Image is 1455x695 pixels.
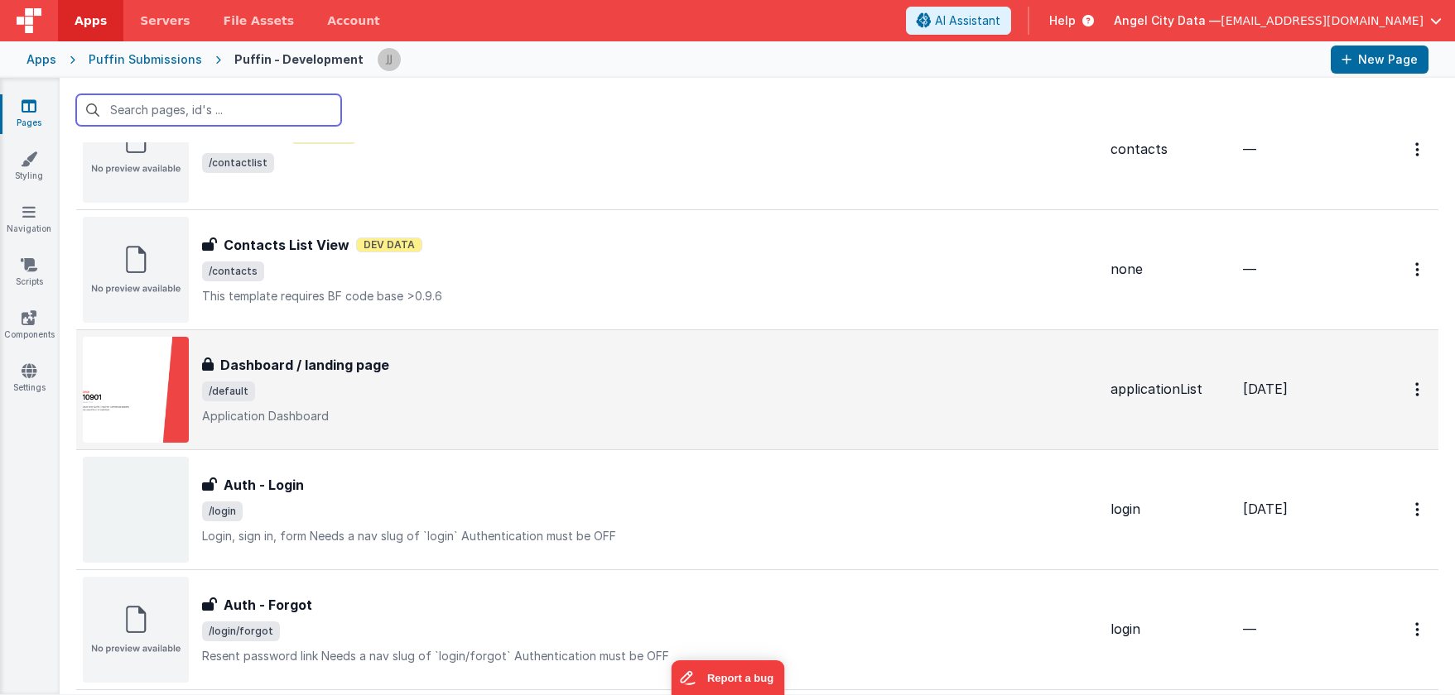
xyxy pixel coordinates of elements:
[1405,492,1432,526] button: Options
[76,94,341,126] input: Search pages, id's ...
[1331,46,1429,74] button: New Page
[224,475,304,495] h3: Auth - Login
[224,12,295,29] span: File Assets
[1111,260,1230,279] div: none
[89,51,202,68] div: Puffin Submissions
[1111,500,1230,519] div: login
[1405,252,1432,286] button: Options
[234,51,364,68] div: Puffin - Development
[202,261,264,281] span: /contacts
[1243,621,1256,637] span: —
[1243,261,1256,277] span: —
[1049,12,1076,29] span: Help
[1111,140,1230,159] div: contacts
[1405,372,1432,406] button: Options
[26,51,56,68] div: Apps
[224,235,349,255] h3: Contacts List View
[378,48,401,71] img: a41cce6c0a0b39deac5cad64cb9bd16a
[1221,12,1424,29] span: [EMAIL_ADDRESS][DOMAIN_NAME]
[202,288,1097,304] p: This template requires BF code base >0.9.6
[1111,620,1230,639] div: login
[1405,132,1432,166] button: Options
[202,621,280,641] span: /login/forgot
[1243,381,1288,397] span: [DATE]
[1243,501,1288,517] span: [DATE]
[202,528,1097,544] p: Login, sign in, form Needs a nav slug of `login` Authentication must be OFF
[671,660,784,695] iframe: Marker.io feedback button
[224,595,312,615] h3: Auth - Forgot
[75,12,107,29] span: Apps
[202,408,1097,424] p: Application Dashboard
[935,12,1000,29] span: AI Assistant
[202,501,243,521] span: /login
[1114,12,1442,29] button: Angel City Data — [EMAIL_ADDRESS][DOMAIN_NAME]
[202,381,255,401] span: /default
[1111,380,1230,399] div: applicationList
[1114,12,1221,29] span: Angel City Data —
[356,237,422,252] span: Dev Data
[140,12,190,29] span: Servers
[202,648,1097,664] p: Resent password link Needs a nav slug of `login/forgot` Authentication must be OFF
[1405,612,1432,646] button: Options
[202,153,274,173] span: /contactlist
[1243,141,1256,157] span: —
[906,7,1011,35] button: AI Assistant
[220,355,389,375] h3: Dashboard / landing page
